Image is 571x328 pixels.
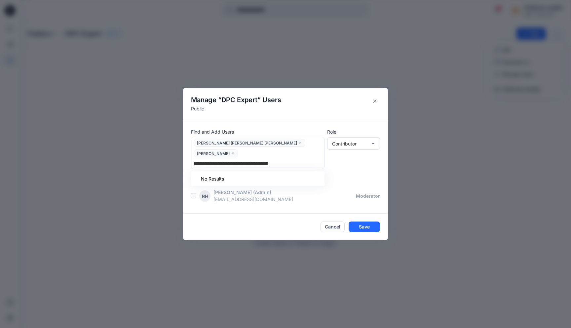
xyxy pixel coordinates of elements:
span: DPC Expert [221,96,257,104]
p: Public [191,105,281,112]
button: close [231,150,235,157]
span: [PERSON_NAME] [197,151,230,158]
h4: Manage “ ” Users [191,96,281,104]
div: No Results [191,173,228,185]
p: [PERSON_NAME] [213,189,252,196]
button: Cancel [321,222,345,232]
div: RH [199,190,211,202]
p: Find and Add Users [191,128,324,135]
button: close [298,140,302,146]
p: [EMAIL_ADDRESS][DOMAIN_NAME] [213,196,356,203]
p: Role [327,128,380,135]
button: Save [349,222,380,232]
span: [PERSON_NAME] [PERSON_NAME] [PERSON_NAME] [197,140,297,147]
button: Close [369,96,380,106]
div: Contributor [332,140,367,147]
p: (Admin) [253,189,271,196]
p: moderator [356,192,380,199]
